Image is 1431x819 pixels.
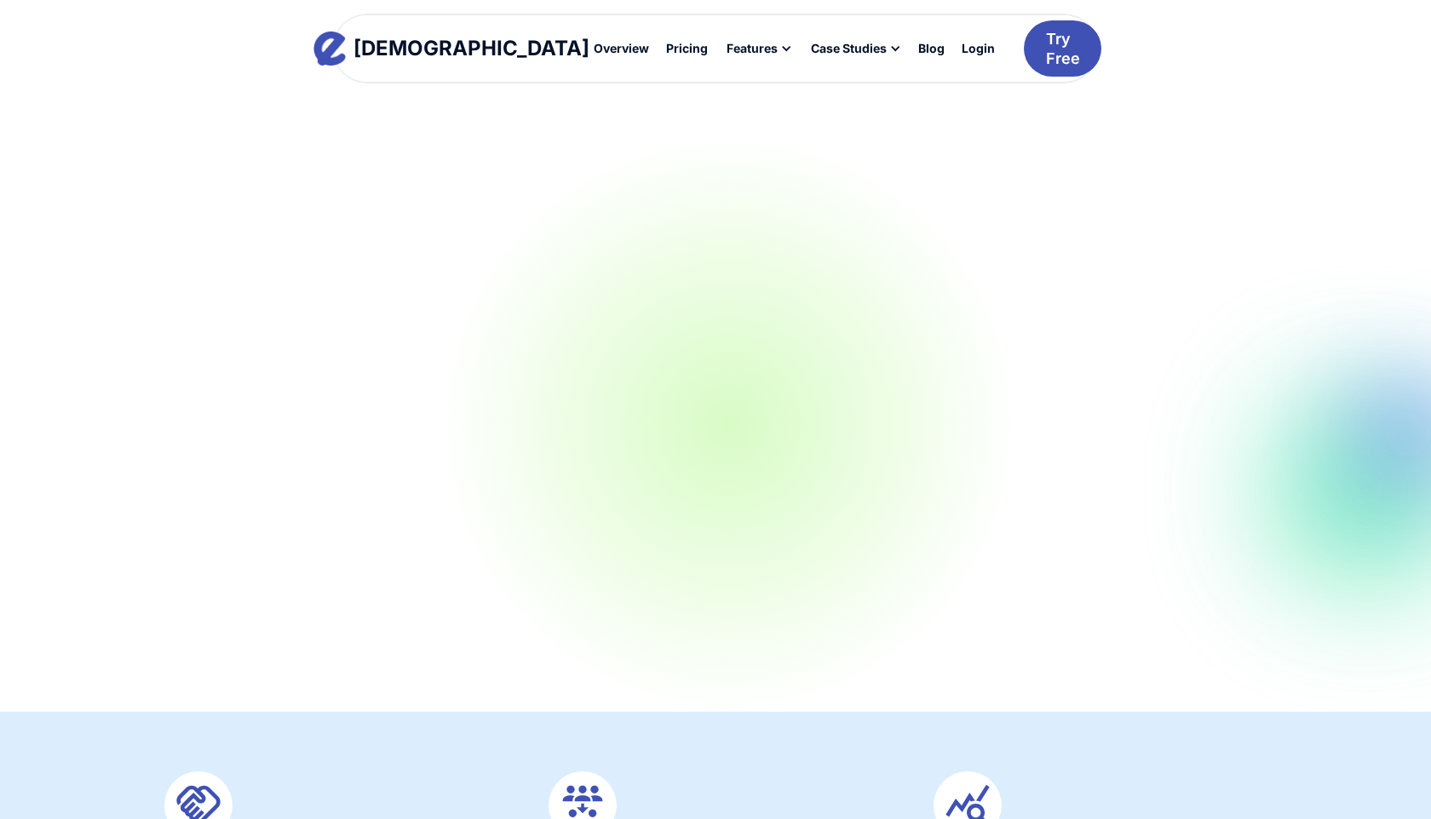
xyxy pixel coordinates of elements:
div: Try Free [1046,29,1080,69]
a: Try Free [1024,20,1101,77]
a: Pricing [658,34,716,63]
div: Features [727,43,778,54]
div: Pricing [666,43,708,54]
div: Overview [594,43,649,54]
div: [DEMOGRAPHIC_DATA] [353,38,589,59]
a: Overview [585,34,658,63]
div: Blog [918,43,945,54]
div: Case Studies [801,34,910,63]
a: Blog [910,34,953,63]
div: Case Studies [811,43,887,54]
a: home [330,31,574,66]
div: Features [716,34,801,63]
a: Login [953,34,1003,63]
div: Login [962,43,995,54]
